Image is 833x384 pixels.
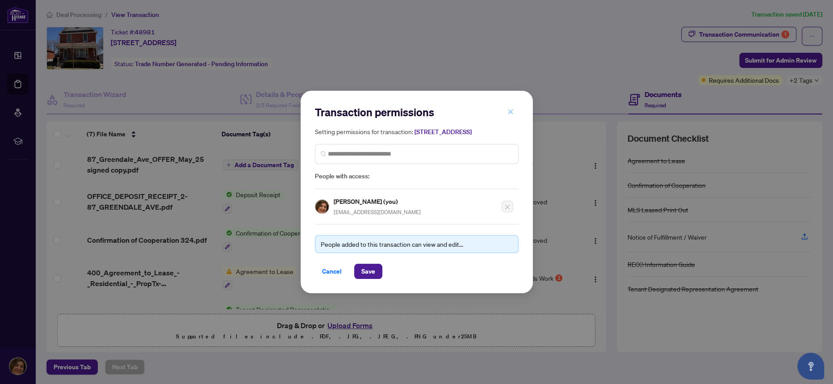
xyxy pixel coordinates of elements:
span: Cancel [322,264,342,279]
span: [EMAIL_ADDRESS][DOMAIN_NAME] [334,209,421,215]
h5: Setting permissions for transaction: [315,127,519,137]
button: Cancel [315,264,349,279]
span: People with access: [315,171,519,181]
button: Save [354,264,382,279]
img: Profile Icon [315,200,329,213]
span: [STREET_ADDRESS] [414,128,472,136]
img: search_icon [321,151,326,156]
div: People added to this transaction can view and edit... [321,239,513,249]
span: Save [361,264,375,279]
button: Open asap [797,353,824,380]
h5: [PERSON_NAME] (you) [334,196,421,207]
span: close [507,109,514,115]
h2: Transaction permissions [315,105,519,119]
